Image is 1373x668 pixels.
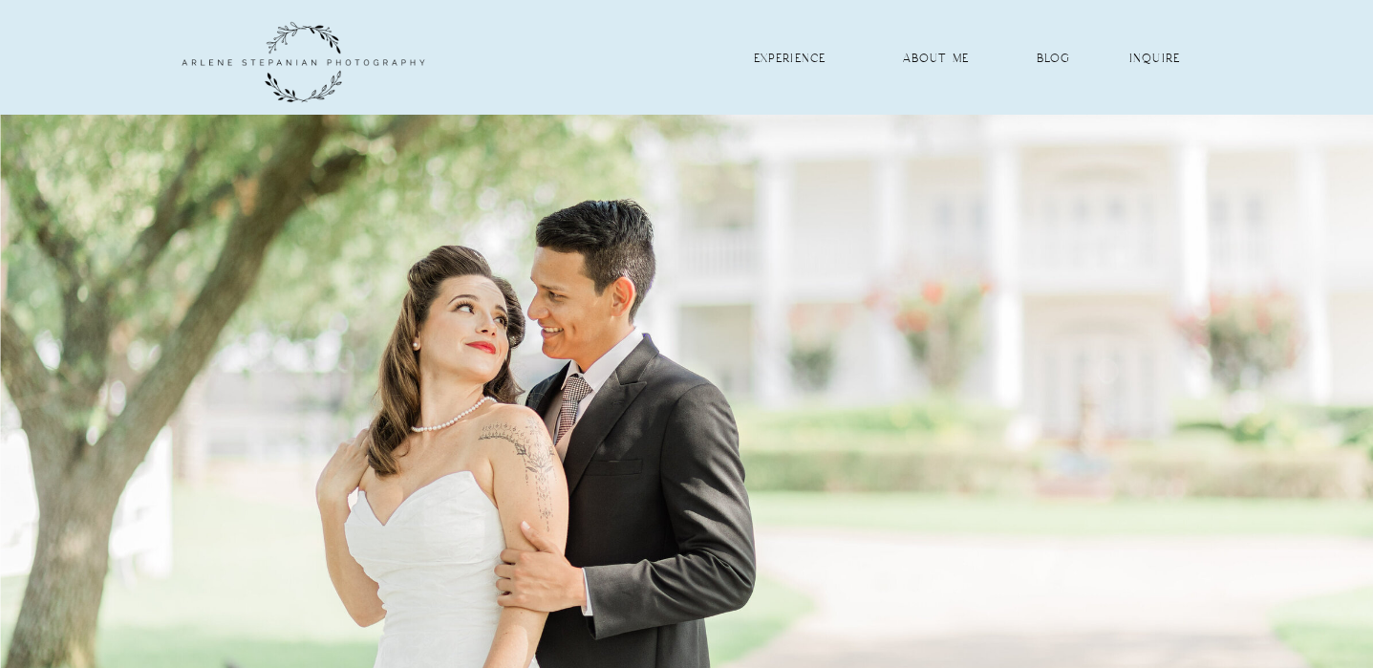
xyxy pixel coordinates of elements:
[736,49,845,67] a: experience
[1101,49,1210,67] a: inquire
[882,49,991,67] a: about me
[999,49,1108,67] a: blog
